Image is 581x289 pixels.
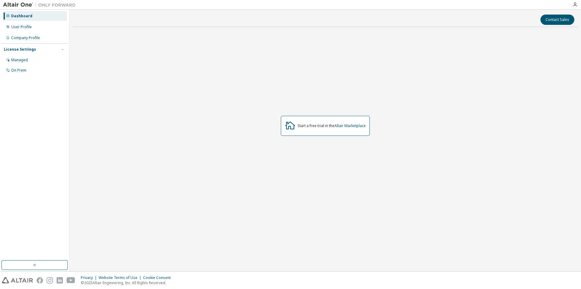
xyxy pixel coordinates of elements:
div: User Profile [11,25,32,29]
div: Dashboard [11,14,32,18]
img: facebook.svg [37,277,43,284]
div: Website Terms of Use [99,275,143,280]
img: youtube.svg [67,277,75,284]
div: Managed [11,58,28,62]
div: Company Profile [11,35,40,40]
img: altair_logo.svg [2,277,33,284]
p: © 2025 Altair Engineering, Inc. All Rights Reserved. [81,280,174,285]
div: License Settings [4,47,36,52]
img: Altair One [3,2,79,8]
img: linkedin.svg [57,277,63,284]
div: On Prem [11,68,26,73]
div: Cookie Consent [143,275,174,280]
img: instagram.svg [47,277,53,284]
button: Contact Sales [540,15,574,25]
a: Altair Marketplace [334,123,366,128]
div: Privacy [81,275,99,280]
div: Start a free trial in the [297,123,366,128]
